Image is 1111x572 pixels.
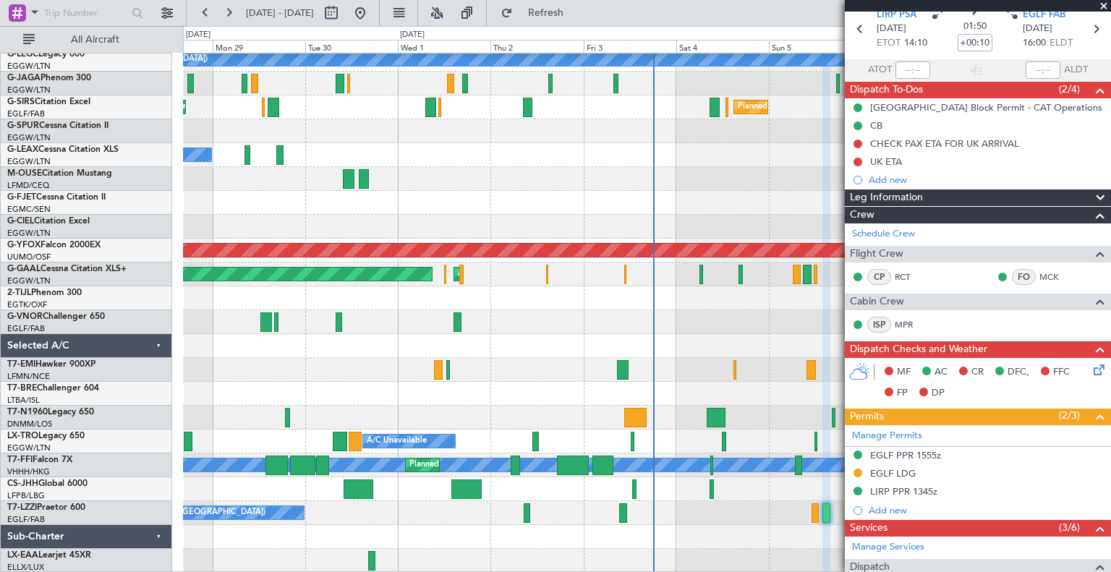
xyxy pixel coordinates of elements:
a: LFMN/NCE [7,371,50,382]
div: Mon 29 [213,40,305,53]
a: RCT [895,270,927,283]
span: G-FJET [7,193,36,202]
a: EGGW/LTN [7,132,51,143]
div: EGLF PPR 1555z [870,449,941,461]
a: VHHH/HKG [7,466,50,477]
span: G-LEAX [7,145,38,154]
span: Dispatch To-Dos [850,82,923,98]
a: LX-TROLegacy 650 [7,432,85,440]
div: Tue 30 [305,40,398,53]
span: G-YFOX [7,241,41,249]
span: T7-BRE [7,384,37,393]
button: Refresh [494,1,581,25]
span: G-GAAL [7,265,41,273]
span: T7-EMI [7,360,35,369]
span: T7-LZZI [7,503,37,512]
div: A/C Unavailable [367,430,427,452]
span: ALDT [1064,63,1088,77]
div: Sat 4 [676,40,769,53]
a: G-LEAXCessna Citation XLS [7,145,119,154]
a: G-GAALCessna Citation XLS+ [7,265,127,273]
a: LX-EAALearjet 45XR [7,551,91,560]
a: EGLF/FAB [7,108,45,119]
span: ATOT [868,63,892,77]
div: CB [870,119,882,132]
a: EGGW/LTN [7,228,51,239]
span: DFC, [1008,365,1029,380]
div: ISP [867,317,891,333]
div: Planned Maint [GEOGRAPHIC_DATA] ([GEOGRAPHIC_DATA]) [409,454,637,476]
span: EGLF FAB [1023,8,1065,22]
span: G-LEGC [7,50,38,59]
span: [DATE] [877,22,906,36]
span: (2/4) [1059,82,1080,97]
input: --:-- [895,61,930,79]
a: EGGW/LTN [7,276,51,286]
div: CP [867,269,891,285]
a: MPR [895,318,927,331]
a: LFPB/LBG [7,490,45,501]
a: EGLF/FAB [7,323,45,334]
span: Crew [850,207,874,223]
div: Planned Maint [GEOGRAPHIC_DATA] ([GEOGRAPHIC_DATA]) [738,96,966,118]
div: [GEOGRAPHIC_DATA] Block Permit - CAT Operations [870,101,1102,114]
div: LIRP PPR 1345z [870,485,937,498]
span: [DATE] - [DATE] [246,7,314,20]
a: EGGW/LTN [7,443,51,453]
a: LFMD/CEQ [7,180,49,191]
div: UK ETA [870,155,902,168]
a: CS-JHHGlobal 6000 [7,479,88,488]
span: G-JAGA [7,74,41,82]
span: CR [971,365,984,380]
span: LIRP PSA [877,8,916,22]
span: CS-JHH [7,479,38,488]
span: Leg Information [850,189,923,206]
span: G-SPUR [7,121,39,130]
a: G-YFOXFalcon 2000EX [7,241,101,249]
div: AOG Maint Dusseldorf [458,263,542,285]
span: 01:50 [963,20,987,34]
a: G-CIELCitation Excel [7,217,90,226]
a: G-JAGAPhenom 300 [7,74,91,82]
span: M-OUSE [7,169,42,178]
div: Add new [869,174,1104,186]
span: MF [897,365,911,380]
div: EGLF LDG [870,467,916,479]
span: G-VNOR [7,312,43,321]
span: FFC [1053,365,1070,380]
div: FO [1012,269,1036,285]
a: 2-TIJLPhenom 300 [7,289,82,297]
a: DNMM/LOS [7,419,52,430]
span: G-SIRS [7,98,35,106]
span: AC [935,365,948,380]
a: EGGW/LTN [7,85,51,95]
span: 2-TIJL [7,289,31,297]
a: EGGW/LTN [7,156,51,167]
a: UUMO/OSF [7,252,51,262]
a: T7-LZZIPraetor 600 [7,503,85,512]
a: G-FJETCessna Citation II [7,193,106,202]
span: G-CIEL [7,217,34,226]
span: LX-TRO [7,432,38,440]
a: EGLF/FAB [7,514,45,525]
a: EGMC/SEN [7,204,51,215]
a: T7-FFIFalcon 7X [7,456,72,464]
div: Thu 2 [490,40,583,53]
button: All Aircraft [16,28,157,51]
span: Refresh [516,8,576,18]
span: Permits [850,409,884,425]
a: Manage Permits [852,429,922,443]
a: Schedule Crew [852,227,915,242]
span: (2/3) [1059,408,1080,423]
span: T7-FFI [7,456,33,464]
span: [DATE] [1023,22,1052,36]
span: FP [897,386,908,401]
span: Dispatch Checks and Weather [850,341,987,358]
a: Manage Services [852,540,924,555]
a: MCK [1039,270,1072,283]
span: LX-EAA [7,551,38,560]
div: [DATE] [186,29,210,41]
span: T7-N1960 [7,408,48,417]
a: G-SPURCessna Citation II [7,121,108,130]
div: Add new [869,504,1104,516]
